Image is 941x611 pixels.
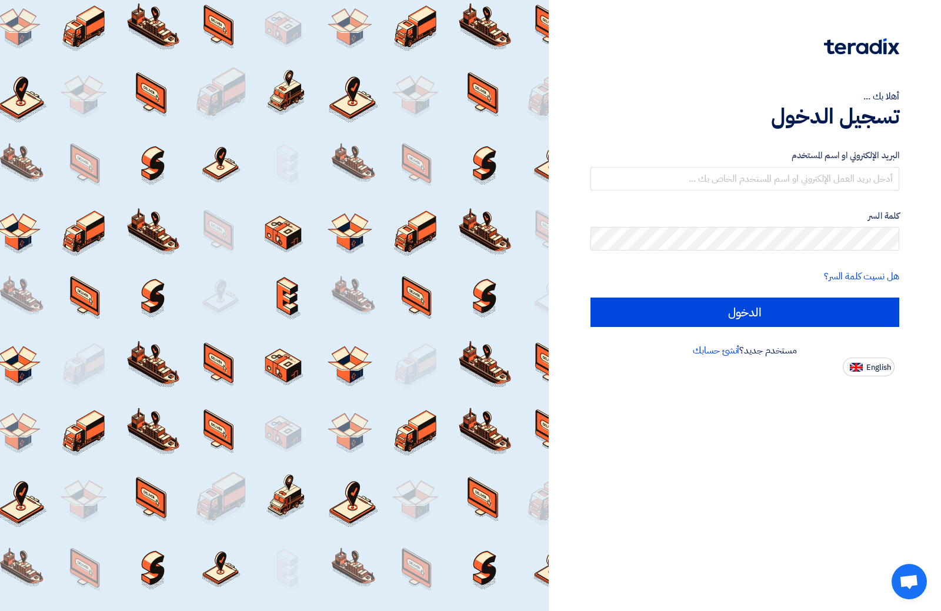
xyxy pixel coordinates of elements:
[843,358,895,376] button: English
[892,564,927,599] a: Open chat
[693,343,739,358] a: أنشئ حسابك
[590,298,899,327] input: الدخول
[590,343,899,358] div: مستخدم جديد؟
[590,89,899,103] div: أهلا بك ...
[590,103,899,129] h1: تسجيل الدخول
[824,38,899,55] img: Teradix logo
[824,269,899,283] a: هل نسيت كلمة السر؟
[850,363,863,372] img: en-US.png
[590,167,899,191] input: أدخل بريد العمل الإلكتروني او اسم المستخدم الخاص بك ...
[590,209,899,223] label: كلمة السر
[866,363,891,372] span: English
[590,149,899,162] label: البريد الإلكتروني او اسم المستخدم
